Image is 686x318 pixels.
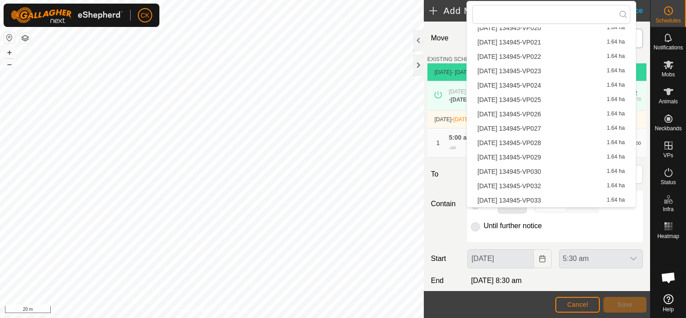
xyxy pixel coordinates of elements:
span: [DATE] 134945-VP025 [478,97,541,103]
span: [DATE] 134945-VP028 [478,140,541,146]
span: 1.64 ha [607,25,625,31]
span: - [452,116,471,123]
span: 1.64 ha [607,97,625,103]
span: 1.64 ha [607,82,625,88]
span: VPs [663,153,673,158]
li: 2025-08-17 134945-VP022 [472,50,630,63]
li: 2025-08-17 134945-VP020 [472,21,630,35]
li: 2025-08-17 134945-VP025 [472,93,630,106]
span: 1.64 ha [607,140,625,146]
li: 2025-08-17 134945-VP024 [472,79,630,92]
span: Animals [659,99,678,104]
span: [DATE] 134945-VP027 [478,125,541,132]
span: [DATE] 134945-VP020 [478,25,541,31]
span: ∞ [451,144,456,151]
a: Open chat [655,264,682,291]
div: - [449,142,456,153]
span: 1.64 ha [607,183,625,189]
h2: Add Move [429,5,605,16]
img: Gallagher Logo [11,7,123,23]
span: Infra [663,207,673,212]
span: Notifications [654,45,683,50]
a: Contact Us [221,306,247,314]
label: Contain [427,199,464,209]
span: Save [617,301,633,308]
span: [DATE] [435,116,452,123]
li: 2025-08-17 134945-VP028 [472,136,630,150]
span: [DATE] 134945-VP026 [478,111,541,117]
button: + [4,47,15,58]
span: 1.64 ha [607,39,625,45]
span: [DATE] 134945-VP024 [478,82,541,88]
a: Help [651,291,686,316]
span: 1.64 ha [607,68,625,74]
li: 2025-08-17 134945-VP021 [472,35,630,49]
span: ∞ [635,138,641,147]
span: Schedules [655,18,681,23]
span: [DATE] [453,116,471,123]
span: [DATE] 134945-VP029 [478,154,541,160]
li: 2025-08-17 134945-VP033 [472,194,630,207]
li: 2025-08-17 134945-VP026 [472,107,630,121]
span: [DATE] 134945-VP021 [478,39,541,45]
button: Choose Date [534,249,552,268]
span: Status [660,180,676,185]
span: 1 [436,139,440,146]
label: EXISTING SCHEDULES [427,55,487,63]
span: [DATE] 8:00 am [449,88,487,95]
span: [DATE] 8:30 am [471,277,522,284]
span: Cancel [567,301,588,308]
button: Reset Map [4,32,15,43]
span: Mobs [662,72,675,77]
div: - [449,96,490,104]
span: - [DATE] [452,69,472,75]
span: [DATE] 134945-VP023 [478,68,541,74]
span: [DATE] 134945-VP030 [478,168,541,175]
label: To [427,165,464,184]
span: [DATE] [435,69,452,75]
label: Start [427,253,464,264]
span: 1.64 ha [607,125,625,132]
label: Move [427,29,464,48]
li: 2025-08-17 134945-VP029 [472,150,630,164]
span: 1.64 ha [607,53,625,60]
button: Map Layers [20,33,31,44]
span: CK [141,11,149,20]
span: [DATE] 134945-VP022 [478,53,541,60]
span: Help [663,307,674,312]
span: Heatmap [657,234,679,239]
label: Until further notice [484,222,542,230]
li: 2025-08-17 134945-VP032 [472,179,630,193]
span: [DATE] 5:00 am [451,97,490,103]
span: 1.64 ha [607,111,625,117]
span: 5:00 am [449,134,472,141]
button: – [4,59,15,70]
span: 1.64 ha [607,154,625,160]
span: Neckbands [655,126,682,131]
span: 1.64 ha [607,197,625,203]
span: 1.64 ha [607,168,625,175]
label: End [427,275,464,286]
span: [DATE] 134945-VP033 [478,197,541,203]
li: 2025-08-17 134945-VP027 [472,122,630,135]
span: [DATE] 134945-VP032 [478,183,541,189]
button: Cancel [555,297,600,313]
button: Save [603,297,646,313]
li: 2025-08-17 134945-VP023 [472,64,630,78]
li: 2025-08-17 134945-VP030 [472,165,630,178]
a: Privacy Policy [176,306,210,314]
